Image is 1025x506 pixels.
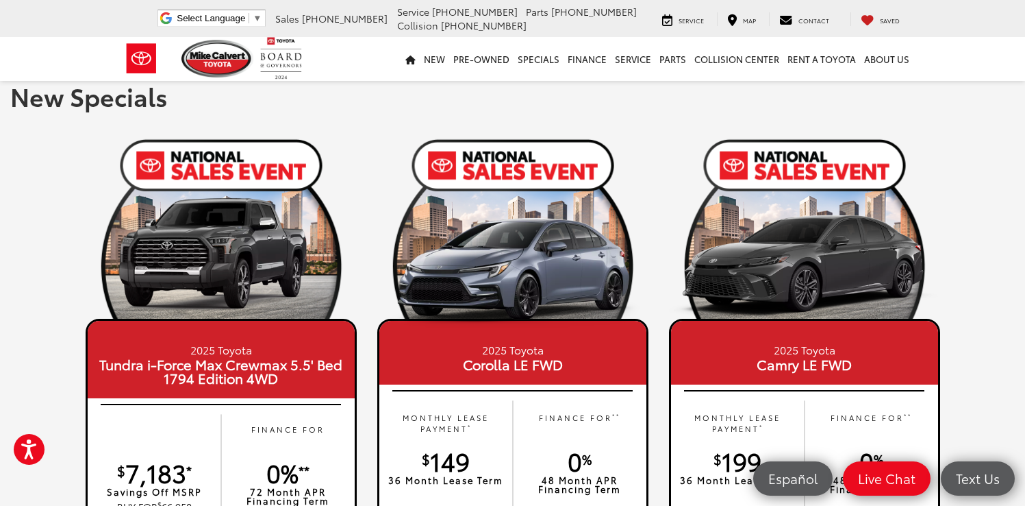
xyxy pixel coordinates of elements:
a: Service [652,12,714,26]
p: 48 Month APR Financing Term [520,476,640,494]
span: Saved [880,16,900,25]
p: 72 Month APR Financing Term [228,487,348,505]
img: Toyota [116,36,167,81]
span: Service [397,5,429,19]
span: 0 [568,443,592,478]
a: My Saved Vehicles [850,12,910,26]
small: 2025 Toyota [674,341,935,357]
span: Collision [397,19,438,32]
img: 25_Camry_XSE_Gray_Left [669,192,940,328]
a: Contact [769,12,839,26]
h1: New Specials [10,82,1015,110]
span: Select Language [177,13,245,23]
span: Español [761,470,824,487]
p: MONTHLY LEASE PAYMENT [386,412,506,435]
img: 25_Tundra_Capstone_Gray_Left [86,192,357,328]
a: Collision Center [690,37,783,81]
img: Mike Calvert Toyota [181,40,254,77]
sup: $ [117,461,125,480]
p: 36 Month Lease Term [678,476,798,485]
a: Finance [564,37,611,81]
span: 149 [422,443,470,478]
span: [PHONE_NUMBER] [441,19,527,32]
a: Home [401,37,420,81]
a: Pre-Owned [449,37,514,81]
p: 36 Month Lease Term [386,476,506,485]
span: [PHONE_NUMBER] [302,12,388,25]
span: Text Us [949,470,1007,487]
a: Parts [655,37,690,81]
span: [PHONE_NUMBER] [551,5,637,19]
small: 2025 Toyota [383,341,643,357]
sup: $ [422,449,430,468]
span: Corolla LE FWD [383,357,643,371]
span: Service [679,16,704,25]
sup: % [582,449,592,468]
a: Map [717,12,766,26]
span: 199 [713,443,761,478]
span: Tundra i-Force Max Crewmax 5.5' Bed 1794 Edition 4WD [91,357,351,385]
img: 25_Corolla_XSE_Celestite_Left [377,192,648,328]
a: Select Language​ [177,13,262,23]
a: About Us [860,37,913,81]
p: FINANCE FOR [811,412,931,435]
img: 19_1754319064.png [86,134,357,319]
a: Service [611,37,655,81]
span: Map [743,16,756,25]
a: New [420,37,449,81]
span: [PHONE_NUMBER] [432,5,518,19]
span: Parts [526,5,548,19]
a: Specials [514,37,564,81]
span: ▼ [253,13,262,23]
small: 2025 Toyota [91,341,351,357]
a: Español [753,461,833,496]
p: MONTHLY LEASE PAYMENT [678,412,798,435]
sup: % [874,449,883,468]
span: Sales [275,12,299,25]
a: Rent a Toyota [783,37,860,81]
a: Text Us [941,461,1015,496]
span: 7,183 [117,455,186,490]
span: Live Chat [851,470,922,487]
sup: $ [713,449,722,468]
p: Savings Off MSRP [94,487,214,496]
p: FINANCE FOR [228,424,348,446]
img: 19_1754319064.png [669,134,940,319]
span: Contact [798,16,829,25]
p: FINANCE FOR [520,412,640,435]
a: Live Chat [843,461,931,496]
img: 19_1754319064.png [377,134,648,319]
span: 0 [859,443,883,478]
span: 0% [266,455,299,490]
span: Camry LE FWD [674,357,935,371]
